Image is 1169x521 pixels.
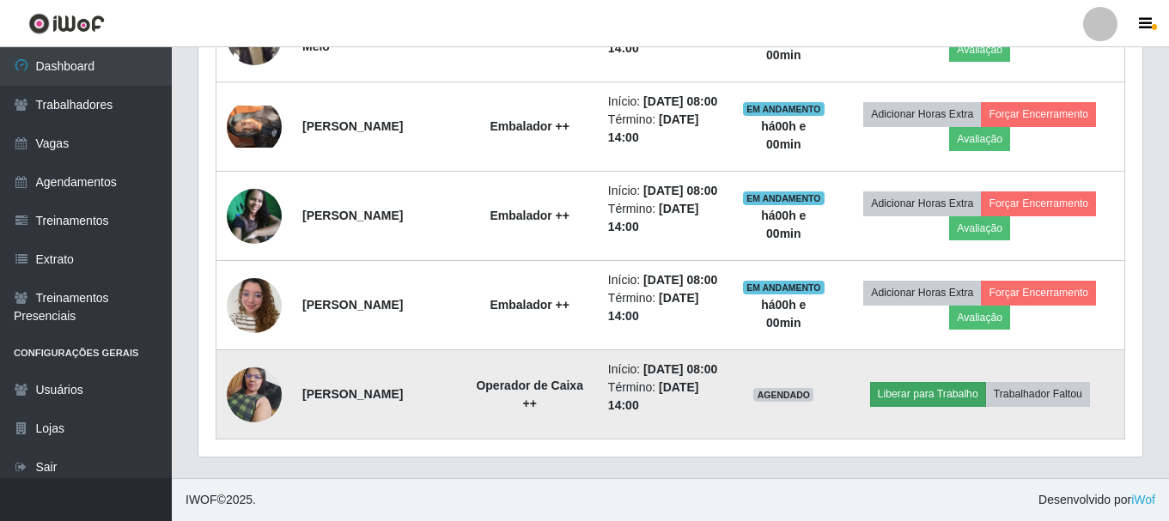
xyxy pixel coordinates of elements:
button: Adicionar Horas Extra [863,281,981,305]
button: Avaliação [949,38,1010,62]
li: Início: [608,93,721,111]
li: Término: [608,379,721,415]
strong: há 00 h e 00 min [761,298,806,330]
button: Avaliação [949,216,1010,240]
strong: Embalador ++ [490,298,569,312]
button: Avaliação [949,127,1010,151]
a: iWof [1131,493,1155,506]
button: Forçar Encerramento [981,191,1096,215]
strong: Embalador ++ [490,119,569,133]
time: [DATE] 08:00 [643,362,717,376]
button: Adicionar Horas Extra [863,102,981,126]
strong: [PERSON_NAME] [302,209,403,222]
img: 1744329545965.jpeg [227,269,282,342]
time: [DATE] 08:00 [643,273,717,287]
li: Início: [608,360,721,379]
img: 1743109633482.jpeg [227,189,282,244]
time: [DATE] 08:00 [643,94,717,108]
span: EM ANDAMENTO [743,281,825,294]
img: 1749692047494.jpeg [227,358,282,431]
li: Início: [608,182,721,200]
img: 1722257626292.jpeg [227,106,282,147]
strong: [PERSON_NAME] [302,119,403,133]
button: Forçar Encerramento [981,281,1096,305]
li: Término: [608,289,721,325]
strong: há 00 h e 00 min [761,209,806,240]
span: Desenvolvido por [1038,491,1155,509]
li: Término: [608,111,721,147]
strong: Operador de Caixa ++ [476,379,583,410]
li: Término: [608,200,721,236]
strong: Embalador ++ [490,209,569,222]
button: Avaliação [949,306,1010,330]
button: Trabalhador Faltou [986,382,1090,406]
button: Liberar para Trabalho [870,382,986,406]
strong: [PERSON_NAME] [302,387,403,401]
img: CoreUI Logo [28,13,105,34]
span: AGENDADO [753,388,813,402]
button: Adicionar Horas Extra [863,191,981,215]
span: EM ANDAMENTO [743,102,825,116]
time: [DATE] 08:00 [643,184,717,197]
strong: Janaína da Conceição Melo [302,21,429,53]
li: Início: [608,271,721,289]
span: IWOF [186,493,217,506]
strong: [PERSON_NAME] [302,298,403,312]
span: © 2025 . [186,491,256,509]
span: EM ANDAMENTO [743,191,825,205]
strong: há 00 h e 00 min [761,119,806,151]
button: Forçar Encerramento [981,102,1096,126]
